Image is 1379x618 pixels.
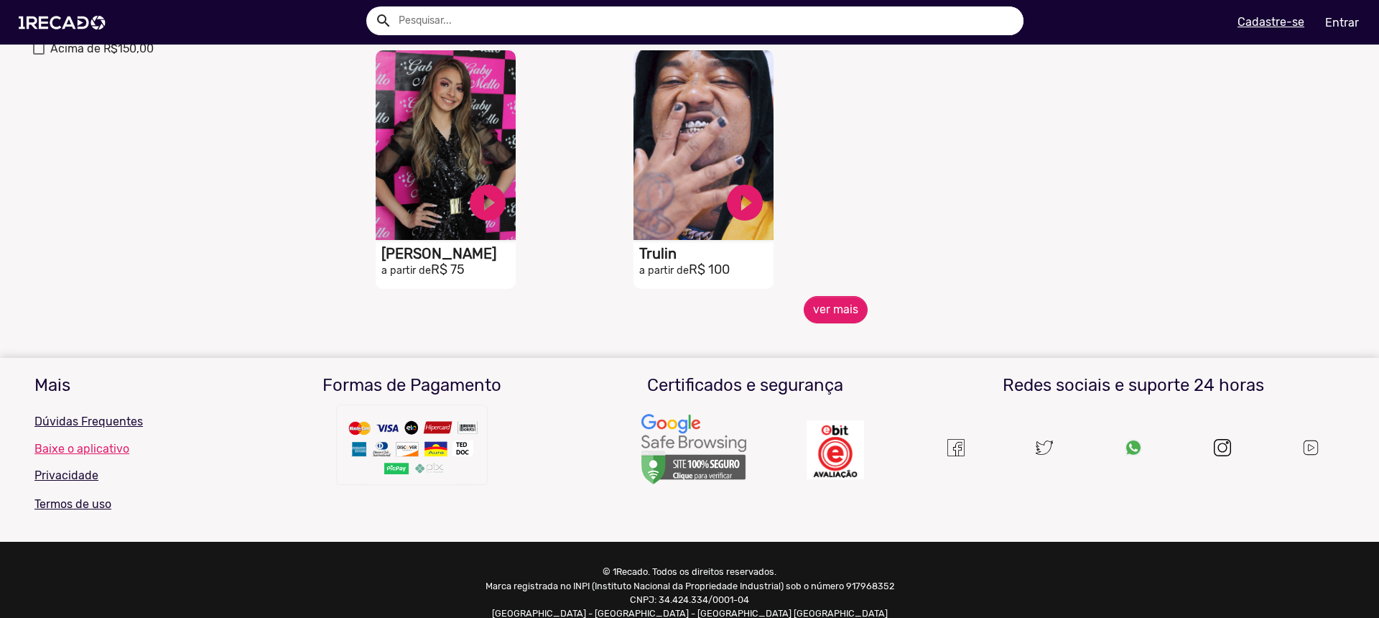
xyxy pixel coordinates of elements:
[1214,439,1231,456] img: instagram.svg
[34,467,235,484] p: Privacidade
[639,262,774,278] h2: R$ 100
[381,245,516,262] h1: [PERSON_NAME]
[34,375,235,396] h3: Mais
[590,375,901,396] h3: Certificados e segurança
[376,50,516,240] video: S1RECADO vídeos dedicados para fãs e empresas
[1036,439,1053,456] img: twitter.svg
[381,262,516,278] h2: R$ 75
[370,7,395,32] button: Example home icon
[804,296,868,323] button: ver mais
[633,50,774,240] video: S1RECADO vídeos dedicados para fãs e empresas
[1238,15,1304,29] u: Cadastre-se
[333,402,491,495] img: Um recado,1Recado,1 recado,vídeo de famosos,site para pagar famosos,vídeos e lives exclusivas de ...
[375,12,392,29] mat-icon: Example home icon
[34,496,235,513] p: Termos de uso
[34,442,235,456] a: Baixe o aplicativo
[947,439,965,456] img: Um recado,1Recado,1 recado,vídeo de famosos,site para pagar famosos,vídeos e lives exclusivas de ...
[256,375,568,396] h3: Formas de Pagamento
[381,264,431,277] small: a partir de
[807,420,864,480] img: Um recado,1Recado,1 recado,vídeo de famosos,site para pagar famosos,vídeos e lives exclusivas de ...
[922,375,1345,396] h3: Redes sociais e suporte 24 horas
[1301,438,1320,457] img: Um recado,1Recado,1 recado,vídeo de famosos,site para pagar famosos,vídeos e lives exclusivas de ...
[1316,10,1368,35] a: Entrar
[388,6,1023,35] input: Pesquisar...
[640,413,748,486] img: Um recado,1Recado,1 recado,vídeo de famosos,site para pagar famosos,vídeos e lives exclusivas de ...
[723,181,766,224] a: play_circle_filled
[466,181,509,224] a: play_circle_filled
[639,264,689,277] small: a partir de
[1125,439,1142,456] img: Um recado,1Recado,1 recado,vídeo de famosos,site para pagar famosos,vídeos e lives exclusivas de ...
[639,245,774,262] h1: Trulin
[34,413,235,430] p: Dúvidas Frequentes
